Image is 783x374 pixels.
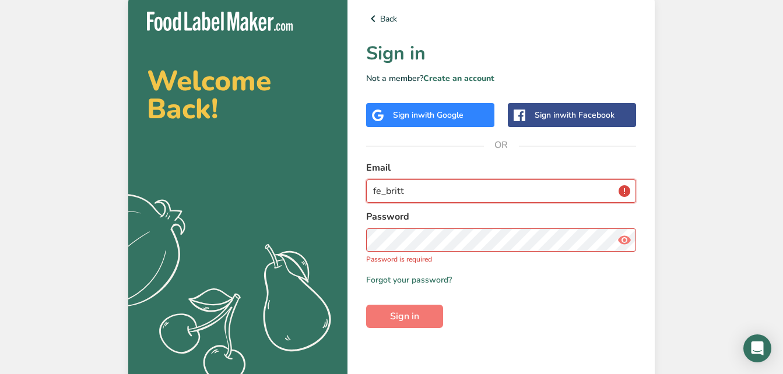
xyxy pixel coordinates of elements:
span: OR [484,128,519,163]
a: Create an account [423,73,494,84]
span: with Facebook [560,110,615,121]
p: Not a member? [366,72,636,84]
span: Sign in [390,309,419,323]
div: Sign in [535,109,615,121]
a: Back [366,12,636,26]
label: Password [366,210,636,224]
label: Email [366,161,636,175]
h2: Welcome Back! [147,67,329,123]
div: Open Intercom Messenger [743,334,771,362]
p: Password is required [366,254,636,264]
h1: Sign in [366,40,636,68]
button: Sign in [366,305,443,328]
span: with Google [418,110,464,121]
div: Sign in [393,109,464,121]
input: Enter Your Email [366,179,636,203]
a: Forgot your password? [366,274,452,286]
img: Food Label Maker [147,12,293,31]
